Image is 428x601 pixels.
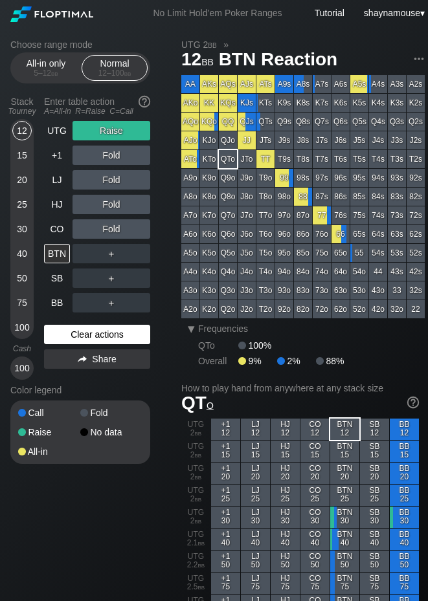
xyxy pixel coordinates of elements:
[181,113,199,131] div: AQo
[238,131,256,149] div: JJ
[181,529,210,550] div: UTG 2.1
[10,6,93,22] img: Floptimal logo
[277,356,316,366] div: 2%
[200,169,218,187] div: K9o
[44,195,70,214] div: HJ
[200,281,218,300] div: K3o
[294,75,312,93] div: A8s
[364,8,420,18] span: shaynamouse
[294,206,312,224] div: 87o
[313,244,331,262] div: 75o
[219,244,237,262] div: Q5o
[271,507,300,528] div: HJ 30
[300,529,330,550] div: CO 40
[200,300,218,318] div: K2o
[300,507,330,528] div: CO 30
[5,344,39,353] div: Cash
[332,206,350,224] div: 76s
[181,383,419,393] h2: How to play hand from anywhere at any stack size
[300,485,330,506] div: CO 25
[271,485,300,506] div: HJ 25
[12,146,32,165] div: 15
[275,281,293,300] div: 93o
[44,268,70,288] div: SB
[183,321,199,336] div: ▾
[256,169,275,187] div: T9o
[275,150,293,168] div: T9s
[200,225,218,243] div: K6o
[181,244,199,262] div: A5o
[12,268,32,288] div: 50
[219,131,237,149] div: QJo
[73,244,150,263] div: ＋
[18,447,80,456] div: All-in
[275,300,293,318] div: 92o
[195,494,202,503] span: bb
[271,419,300,440] div: HJ 12
[241,441,270,462] div: LJ 15
[332,281,350,300] div: 63o
[256,244,275,262] div: T5o
[181,419,210,440] div: UTG 2
[73,146,150,165] div: Fold
[181,225,199,243] div: A6o
[80,408,142,417] div: Fold
[350,150,368,168] div: T5s
[332,113,350,131] div: Q6s
[44,146,70,165] div: +1
[80,428,142,437] div: No data
[12,219,32,239] div: 30
[388,281,406,300] div: 33
[238,150,256,168] div: JTo
[16,56,76,80] div: All-in only
[360,529,389,550] div: SB 40
[294,244,312,262] div: 85o
[18,408,80,417] div: Call
[238,113,256,131] div: QJs
[407,131,425,149] div: J2s
[407,225,425,243] div: 62s
[238,169,256,187] div: J9o
[198,323,248,334] span: Frequencies
[369,281,387,300] div: 43o
[332,150,350,168] div: T6s
[238,75,256,93] div: AJs
[388,169,406,187] div: 93s
[181,485,210,506] div: UTG 2
[73,121,150,140] div: Raise
[313,225,331,243] div: 76o
[181,263,199,281] div: A4o
[44,244,70,263] div: BTN
[219,169,237,187] div: Q9o
[44,121,70,140] div: UTG
[369,244,387,262] div: 54s
[350,75,368,93] div: A5s
[256,206,275,224] div: T7o
[369,113,387,131] div: Q4s
[207,397,214,411] span: o
[12,195,32,214] div: 25
[388,94,406,112] div: K3s
[332,225,350,243] div: 66
[275,244,293,262] div: 95o
[181,188,199,206] div: A8o
[44,170,70,190] div: LJ
[200,188,218,206] div: K8o
[332,263,350,281] div: 64o
[181,441,210,462] div: UTG 2
[256,75,275,93] div: ATs
[211,441,240,462] div: +1 15
[200,94,218,112] div: KK
[256,225,275,243] div: T6o
[195,516,202,525] span: bb
[369,131,387,149] div: J4s
[407,75,425,93] div: A2s
[407,188,425,206] div: 82s
[181,150,199,168] div: ATo
[330,419,359,440] div: BTN 12
[369,263,387,281] div: 44
[195,450,202,459] span: bb
[195,428,202,437] span: bb
[275,225,293,243] div: 96o
[407,281,425,300] div: 32s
